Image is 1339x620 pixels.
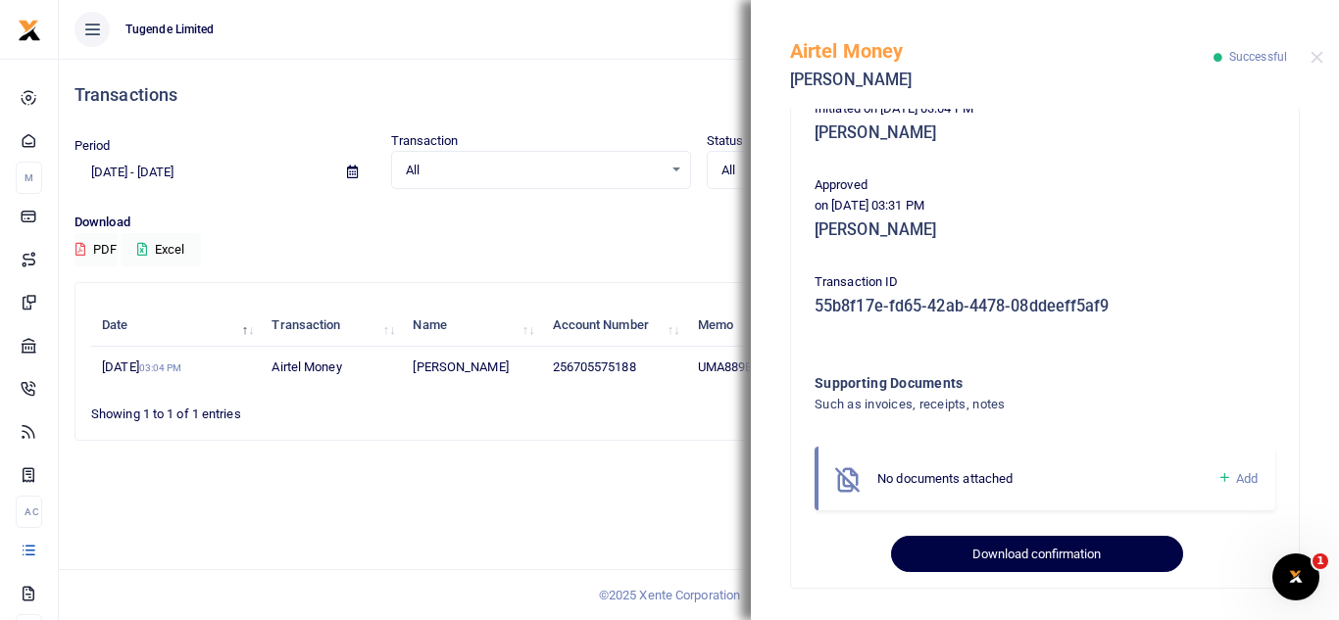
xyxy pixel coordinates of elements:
[877,471,1013,486] span: No documents attached
[815,99,1275,119] p: Initiated on [DATE] 03:04 PM
[1313,553,1328,569] span: 1
[413,359,508,374] span: [PERSON_NAME]
[74,84,1323,106] h4: Transactions
[91,394,590,424] div: Showing 1 to 1 of 1 entries
[139,362,182,373] small: 03:04 PM
[102,359,181,374] span: [DATE]
[16,496,42,528] li: Ac
[261,305,402,347] th: Transaction: activate to sort column ascending
[121,233,201,266] button: Excel
[815,123,1275,143] h5: [PERSON_NAME]
[541,305,686,347] th: Account Number: activate to sort column ascending
[721,161,979,180] span: All
[815,220,1275,240] h5: [PERSON_NAME]
[707,131,744,151] label: Status
[16,162,42,194] li: M
[406,161,664,180] span: All
[815,394,1196,415] h4: Such as invoices, receipts, notes
[698,359,766,374] span: UMA889BW
[790,39,1214,63] h5: Airtel Money
[91,305,261,347] th: Date: activate to sort column descending
[74,156,331,189] input: select period
[18,19,41,42] img: logo-small
[1236,471,1258,486] span: Add
[391,131,459,151] label: Transaction
[891,536,1182,573] button: Download confirmation
[815,175,1275,196] p: Approved
[815,297,1275,316] h5: 55b8f17e-fd65-42ab-4478-08ddeeff5af9
[815,196,1275,216] p: on [DATE] 03:31 PM
[790,71,1214,90] h5: [PERSON_NAME]
[74,213,1323,233] p: Download
[118,21,223,38] span: Tugende Limited
[815,272,1275,293] p: Transaction ID
[18,22,41,36] a: logo-small logo-large logo-large
[1217,467,1258,490] a: Add
[74,233,118,266] button: PDF
[272,359,341,374] span: Airtel Money
[1311,51,1323,64] button: Close
[1272,553,1319,600] iframe: Intercom live chat
[402,305,541,347] th: Name: activate to sort column ascending
[1229,50,1287,64] span: Successful
[815,372,1196,394] h4: Supporting Documents
[553,359,636,374] span: 256705575188
[74,136,111,156] label: Period
[686,305,866,347] th: Memo: activate to sort column ascending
